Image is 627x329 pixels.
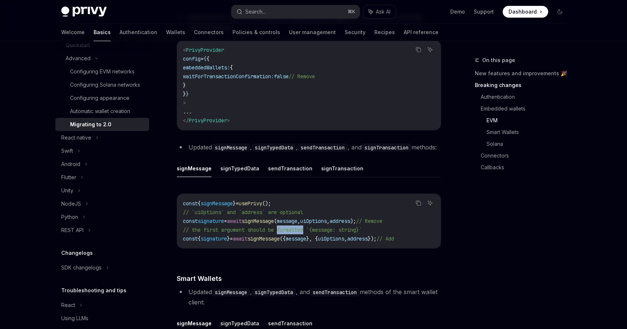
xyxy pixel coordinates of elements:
button: Ask AI [425,45,435,54]
img: dark logo [61,7,107,17]
span: uiOptions [300,218,327,224]
span: = [201,55,203,62]
div: Unity [61,186,73,195]
span: embeddedWallets: [183,64,230,71]
a: Welcome [61,23,85,41]
span: , [297,218,300,224]
button: Toggle dark mode [554,6,566,18]
span: , [344,235,347,242]
span: config [183,55,201,62]
a: Smart Wallets [487,126,572,138]
h5: Troubleshooting and tips [61,286,126,295]
span: } [183,91,186,97]
span: Smart Wallets [177,274,222,283]
a: New features and improvements 🎉 [475,68,572,79]
div: Python [61,213,78,221]
a: Basics [93,23,111,41]
code: signMessage [212,144,250,152]
span: signMessage [201,200,233,207]
code: sendTransaction [310,288,360,296]
span: }, { [306,235,318,242]
button: sendTransaction [268,160,312,177]
div: Android [61,160,80,169]
a: Callbacks [481,162,572,173]
span: = [224,218,227,224]
span: ( [274,218,277,224]
div: React [61,301,75,310]
a: Breaking changes [475,79,572,91]
span: const [183,218,198,224]
span: // the first argument should be formatted `{message: string}` [183,227,362,233]
code: sendTransaction [298,144,348,152]
span: false [274,73,289,80]
span: { [198,235,201,242]
span: On this page [482,56,515,65]
div: Configuring Solana networks [70,80,140,89]
div: Swift [61,147,73,155]
span: > [183,100,186,106]
a: Wallets [166,23,185,41]
button: signTransaction [321,160,363,177]
span: // Remove [356,218,382,224]
span: waitForTransactionConfirmation: [183,73,274,80]
a: Solana [487,138,572,150]
code: signMessage [212,288,250,296]
span: } [233,200,236,207]
a: Authentication [120,23,157,41]
span: PrivyProvider [186,47,224,53]
span: } [227,235,230,242]
div: Configuring EVM networks [70,67,135,76]
h5: Changelogs [61,249,93,257]
a: User management [289,23,336,41]
span: message [277,218,297,224]
span: // Add [377,235,394,242]
button: signTypedData [220,160,259,177]
span: message [286,235,306,242]
code: signTypedData [252,144,296,152]
a: Configuring appearance [55,91,149,105]
span: PrivyProvider [189,117,227,124]
span: const [183,200,198,207]
li: Updated , , and methods of the smart wallet client: [177,287,441,307]
span: Ask AI [376,8,390,15]
span: ⌘ K [348,9,355,15]
span: > [227,117,230,124]
a: Recipes [374,23,395,41]
span: </ [183,117,189,124]
a: Migrating to 2.0 [55,118,149,131]
span: = [230,235,233,242]
a: Using LLMs [55,312,149,325]
div: Migrating to 2.0 [70,120,111,129]
span: ); [350,218,356,224]
span: ... [183,108,192,115]
span: // Remove [289,73,315,80]
li: Updated , , , and methods: [177,142,441,152]
span: } [183,82,186,88]
a: Connectors [194,23,224,41]
button: Copy the contents from the code block [414,198,423,208]
a: Configuring Solana networks [55,78,149,91]
a: Automatic wallet creation [55,105,149,118]
span: signature [198,218,224,224]
a: Policies & controls [232,23,280,41]
a: Authentication [481,91,572,103]
span: = [236,200,239,207]
span: { [203,55,206,62]
span: Dashboard [509,8,537,15]
div: Using LLMs [61,314,88,323]
code: signTransaction [362,144,411,152]
button: Ask AI [425,198,435,208]
span: address [330,218,350,224]
span: }); [368,235,377,242]
button: Copy the contents from the code block [414,45,423,54]
span: signMessage [242,218,274,224]
div: Search... [245,7,266,16]
a: Dashboard [503,6,548,18]
button: signMessage [177,160,212,177]
button: Ask AI [363,5,396,18]
div: REST API [61,226,84,235]
a: Connectors [481,150,572,162]
span: { [198,200,201,207]
div: Flutter [61,173,76,182]
div: Configuring appearance [70,94,129,102]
